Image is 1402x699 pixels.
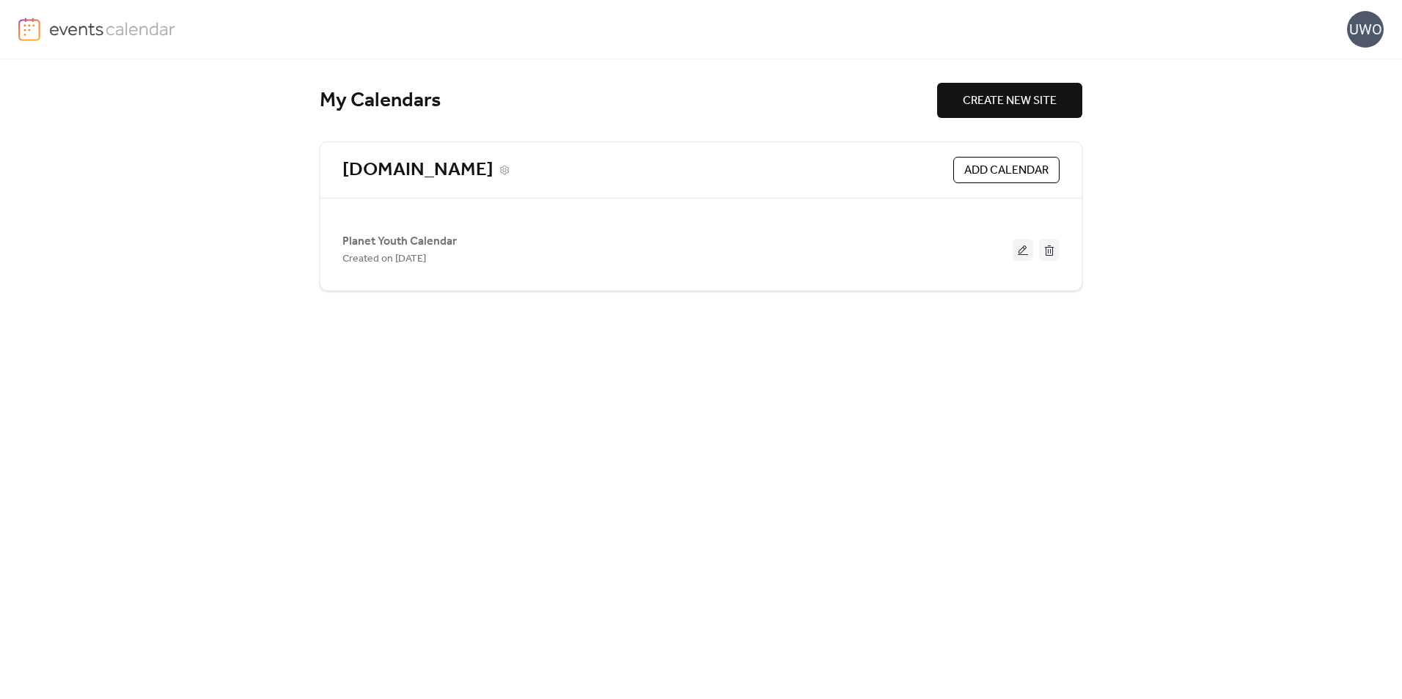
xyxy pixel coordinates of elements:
span: ADD CALENDAR [964,162,1049,180]
img: logo-type [49,18,176,40]
span: CREATE NEW SITE [963,92,1057,110]
span: Planet Youth Calendar [342,233,457,251]
span: Created on [DATE] [342,251,426,268]
div: UWO [1347,11,1384,48]
a: [DOMAIN_NAME] [342,158,493,182]
button: ADD CALENDAR [953,157,1060,183]
div: My Calendars [320,88,937,114]
button: CREATE NEW SITE [937,83,1082,118]
img: logo [18,18,40,41]
a: Planet Youth Calendar [342,237,457,245]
